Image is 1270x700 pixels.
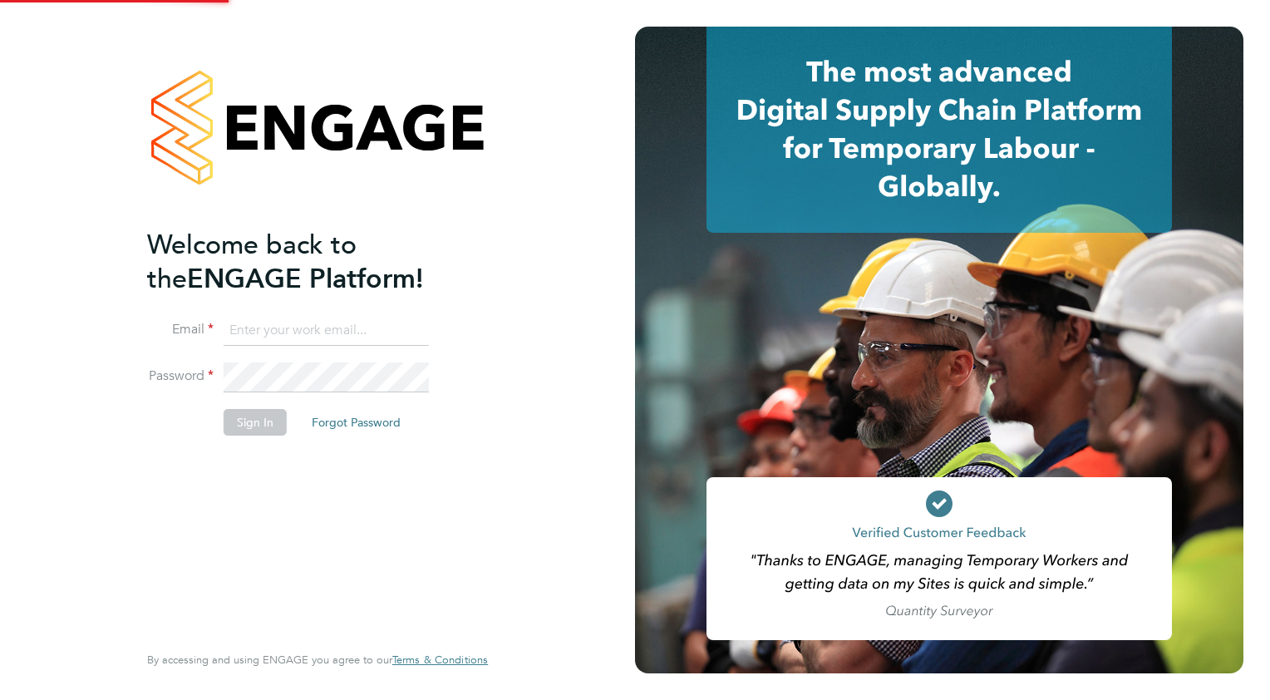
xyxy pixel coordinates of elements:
span: Welcome back to the [147,229,357,295]
span: By accessing and using ENGAGE you agree to our [147,653,488,667]
button: Sign In [224,409,287,436]
span: Terms & Conditions [392,653,488,667]
button: Forgot Password [298,409,414,436]
a: Terms & Conditions [392,653,488,667]
input: Enter your work email... [224,316,429,346]
h2: ENGAGE Platform! [147,228,471,296]
label: Password [147,367,214,385]
label: Email [147,321,214,338]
